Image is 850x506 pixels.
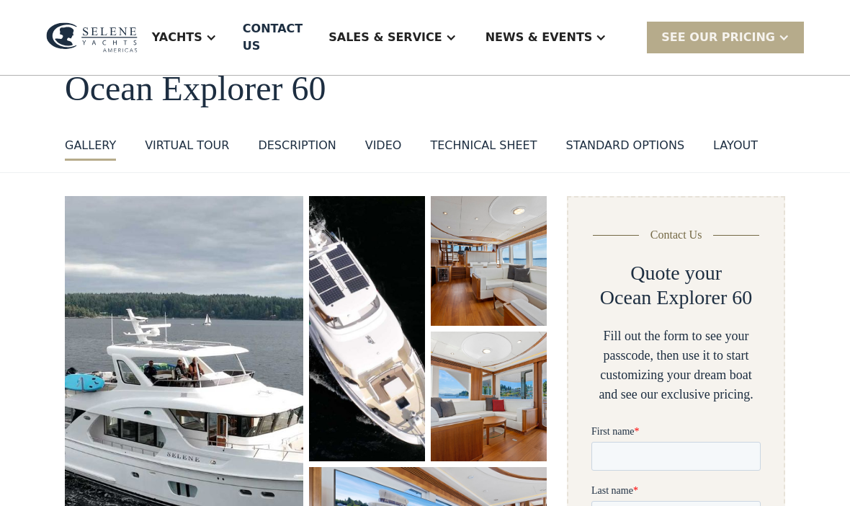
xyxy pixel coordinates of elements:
[565,137,684,161] a: standard options
[309,196,425,461] a: open lightbox
[650,226,702,244] div: Contact Us
[258,137,336,161] a: DESCRIPTION
[713,137,758,161] a: layout
[365,137,402,161] a: VIDEO
[486,29,593,46] div: News & EVENTS
[661,29,775,46] div: SEE Our Pricing
[138,9,231,66] div: Yachts
[152,29,202,46] div: Yachts
[328,29,442,46] div: Sales & Service
[431,332,547,461] a: open lightbox
[591,327,761,404] div: Fill out the form to see your passcode, then use it to start customizing your dream boat and see ...
[565,137,684,154] div: standard options
[145,137,229,154] div: VIRTUAL TOUR
[647,22,804,53] div: SEE Our Pricing
[243,20,303,55] div: Contact US
[430,137,537,154] div: Technical sheet
[314,9,470,66] div: Sales & Service
[365,137,402,154] div: VIDEO
[65,70,785,108] h1: Ocean Explorer 60
[46,22,138,52] img: logo
[145,137,229,161] a: VIRTUAL TOUR
[630,261,722,285] h2: Quote your
[430,137,537,161] a: Technical sheet
[713,137,758,154] div: layout
[65,137,116,161] a: GALLERY
[65,137,116,154] div: GALLERY
[431,196,547,326] a: open lightbox
[471,9,622,66] div: News & EVENTS
[600,285,752,310] h2: Ocean Explorer 60
[258,137,336,154] div: DESCRIPTION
